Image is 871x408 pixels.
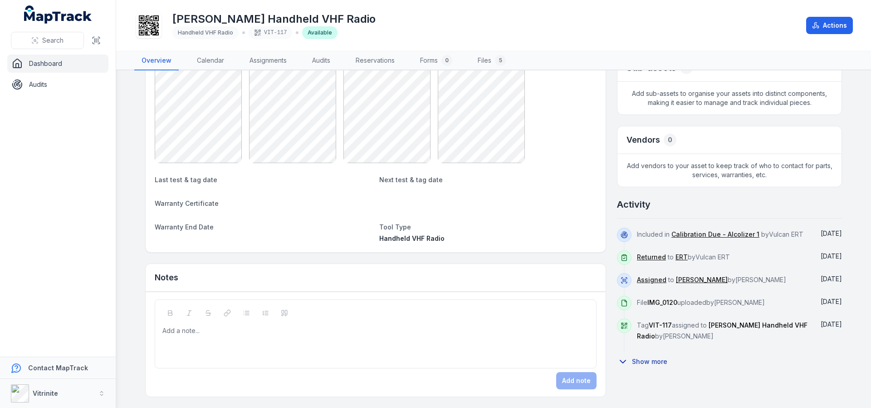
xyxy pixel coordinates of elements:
span: Tool Type [379,223,411,231]
div: 0 [441,55,452,66]
span: Warranty Certificate [155,199,219,207]
a: Assigned [637,275,666,284]
a: [PERSON_NAME] [676,275,728,284]
strong: Vitrinite [33,389,58,397]
time: 7/9/2025, 2:10:38 PM [821,298,842,305]
span: File uploaded by [PERSON_NAME] [637,299,765,306]
a: Returned [637,253,666,262]
a: Calendar [190,51,231,70]
span: Search [42,36,64,45]
a: Audits [7,75,108,94]
a: ERT [675,253,688,262]
a: Calibration Due - Alcolizer 1 [671,230,759,239]
h2: Activity [617,198,651,211]
time: 7/9/2025, 2:09:11 PM [821,320,842,328]
div: 0 [664,134,676,146]
a: Assignments [242,51,294,70]
span: [DATE] [821,229,842,237]
a: Files5 [470,51,513,70]
a: Reservations [348,51,402,70]
span: to by [PERSON_NAME] [637,276,786,284]
a: Forms0 [413,51,460,70]
button: Show more [617,352,673,371]
div: VIT-117 [249,26,292,39]
a: Audits [305,51,338,70]
button: Search [11,32,84,49]
span: [DATE] [821,252,842,260]
h3: Vendors [626,134,660,146]
span: to by Vulcan ERT [637,253,730,261]
span: Last test & tag date [155,176,217,184]
span: Tag assigned to by [PERSON_NAME] [637,321,807,340]
a: MapTrack [24,5,92,24]
div: Available [302,26,338,39]
span: [DATE] [821,320,842,328]
time: 8/26/2025, 5:09:28 PM [821,229,842,237]
span: Next test & tag date [379,176,443,184]
span: IMG_0120 [647,299,677,306]
time: 7/9/2025, 2:14:43 PM [821,275,842,283]
a: Overview [134,51,179,70]
span: Included in by Vulcan ERT [637,230,803,238]
span: Add vendors to your asset to keep track of who to contact for parts, services, warranties, etc. [617,154,842,187]
h3: Notes [155,271,178,284]
span: [PERSON_NAME] Handheld VHF Radio [637,321,807,340]
a: Dashboard [7,55,108,73]
span: Handheld VHF Radio [379,234,445,242]
time: 8/26/2025, 5:09:28 PM [821,252,842,260]
span: Add sub-assets to organise your assets into distinct components, making it easier to manage and t... [617,82,842,114]
span: [DATE] [821,298,842,305]
h1: [PERSON_NAME] Handheld VHF Radio [172,12,376,26]
div: 5 [495,55,506,66]
span: Handheld VHF Radio [178,29,233,36]
button: Actions [806,17,853,34]
span: Warranty End Date [155,223,214,231]
span: VIT-117 [649,321,672,329]
strong: Contact MapTrack [28,364,88,372]
span: [DATE] [821,275,842,283]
